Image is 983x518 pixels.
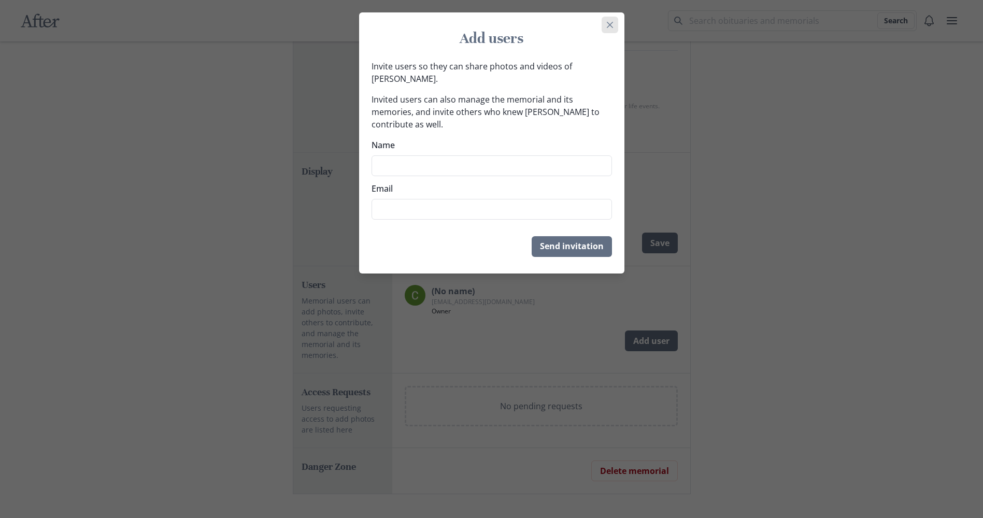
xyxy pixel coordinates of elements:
h3: Add users [372,29,612,48]
button: Send invitation [532,236,612,257]
label: Name [372,139,606,151]
p: Invite users so they can share photos and videos of [PERSON_NAME]. [372,60,612,85]
label: Email [372,182,606,195]
p: Invited users can also manage the memorial and its memories, and invite others who knew [PERSON_N... [372,93,612,131]
button: Close [602,17,618,33]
